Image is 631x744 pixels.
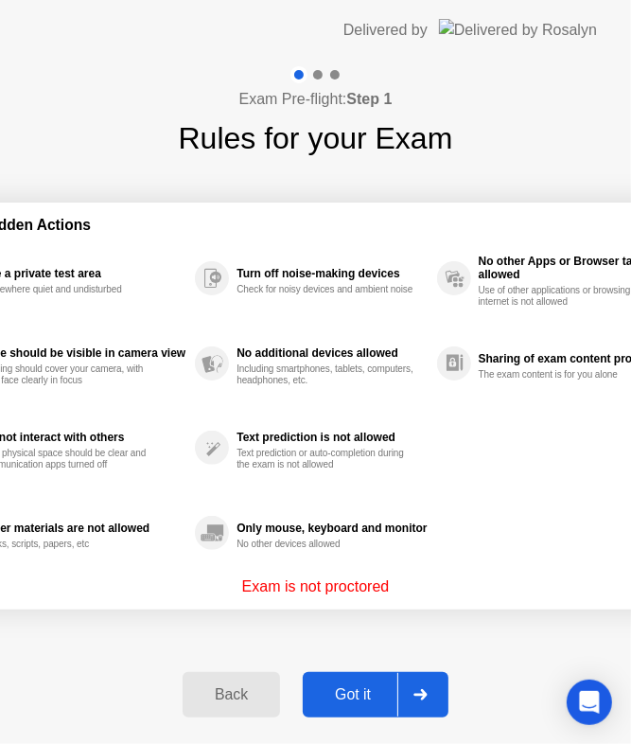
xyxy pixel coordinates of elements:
div: Back [188,686,274,703]
h1: Rules for your Exam [179,115,453,161]
div: No other devices allowed [237,539,415,550]
img: Delivered by Rosalyn [439,19,597,41]
div: Text prediction is not allowed [237,431,427,444]
button: Back [183,672,280,717]
div: Delivered by [343,19,428,42]
div: Got it [308,686,397,703]
div: Only mouse, keyboard and monitor [237,522,427,535]
div: Check for noisy devices and ambient noise [237,284,415,295]
div: Including smartphones, tablets, computers, headphones, etc. [237,363,415,386]
p: Exam is not proctored [242,576,390,598]
div: Open Intercom Messenger [567,680,612,725]
div: Text prediction or auto-completion during the exam is not allowed [237,448,415,470]
div: Turn off noise-making devices [237,267,427,280]
button: Got it [303,672,448,717]
div: No additional devices allowed [237,346,427,360]
h4: Exam Pre-flight: [239,88,393,111]
b: Step 1 [346,91,392,107]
